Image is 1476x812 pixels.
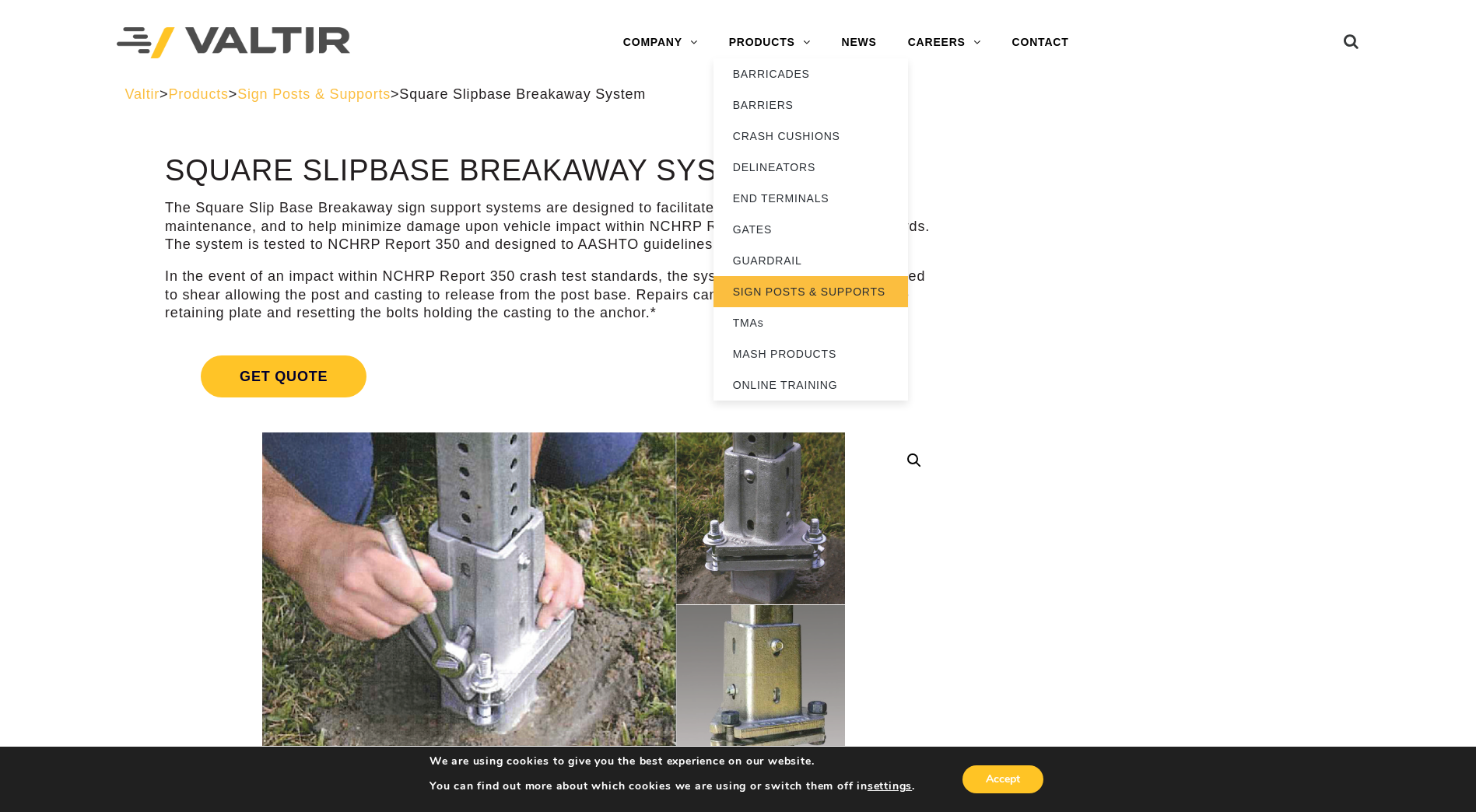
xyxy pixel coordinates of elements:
[429,754,915,768] p: We are using cookies to give you the best experience on our website.
[168,86,228,102] a: Products
[962,765,1043,793] button: Accept
[165,337,942,416] a: Get Quote
[713,276,908,307] a: SIGN POSTS & SUPPORTS
[713,152,908,183] a: DELINEATORS
[713,183,908,214] a: END TERMINALS
[713,338,908,369] a: MASH PRODUCTS
[608,27,713,58] a: COMPANY
[713,214,908,245] a: GATES
[125,86,160,102] a: Valtir
[713,121,908,152] a: CRASH CUSHIONS
[713,245,908,276] a: GUARDRAIL
[165,268,942,322] p: In the event of an impact within NCHRP Report 350 crash test standards, the system retaining plat...
[399,86,646,102] span: Square Slipbase Breakaway System
[713,58,908,89] a: BARRICADES
[165,155,942,187] h1: Square Slipbase Breakaway System
[892,27,997,58] a: CAREERS
[826,27,892,58] a: NEWS
[713,369,908,401] a: ONLINE TRAINING
[713,307,908,338] a: TMAs
[165,199,942,254] p: The Square Slip Base Breakaway sign support systems are designed to facilitate easier installatio...
[429,779,915,793] p: You can find out more about which cookies we are using or switch them off in .
[237,86,391,102] a: Sign Posts & Supports
[997,27,1085,58] a: CONTACT
[713,89,908,121] a: BARRIERS
[713,27,826,58] a: PRODUCTS
[125,86,1352,103] div: > > >
[201,355,366,397] span: Get Quote
[868,779,912,793] button: settings
[117,27,350,59] img: Valtir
